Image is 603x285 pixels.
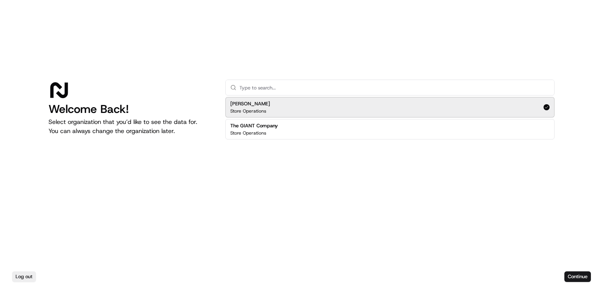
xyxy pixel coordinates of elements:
[48,102,213,116] h1: Welcome Back!
[225,96,555,141] div: Suggestions
[230,130,266,136] p: Store Operations
[230,100,270,107] h2: [PERSON_NAME]
[230,108,266,114] p: Store Operations
[48,117,213,136] p: Select organization that you’d like to see the data for. You can always change the organization l...
[230,122,278,129] h2: The GIANT Company
[12,271,36,282] button: Log out
[239,80,550,95] input: Type to search...
[564,271,591,282] button: Continue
